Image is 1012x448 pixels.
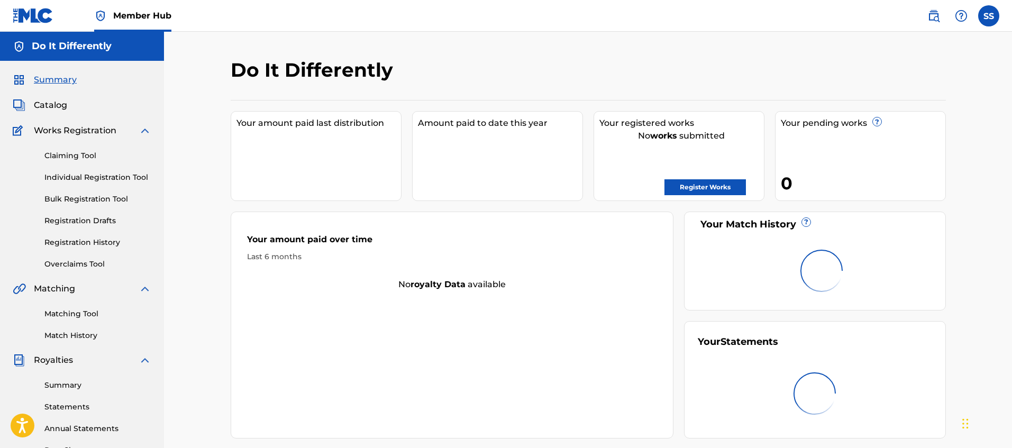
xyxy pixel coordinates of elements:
[247,251,658,262] div: Last 6 months
[650,131,677,141] strong: works
[13,124,26,137] img: Works Registration
[34,99,67,112] span: Catalog
[34,74,77,86] span: Summary
[599,117,764,130] div: Your registered works
[44,330,151,341] a: Match History
[418,117,582,130] div: Amount paid to date this year
[599,130,764,142] div: No submitted
[698,335,778,349] div: Your Statements
[94,10,107,22] img: Top Rightsholder
[44,308,151,319] a: Matching Tool
[44,172,151,183] a: Individual Registration Tool
[951,5,972,26] div: Help
[236,117,401,130] div: Your amount paid last distribution
[44,150,151,161] a: Claiming Tool
[959,397,1012,448] iframe: Chat Widget
[231,278,673,291] div: No available
[873,117,881,126] span: ?
[139,282,151,295] img: expand
[13,99,67,112] a: CatalogCatalog
[44,423,151,434] a: Annual Statements
[923,5,944,26] a: Public Search
[34,282,75,295] span: Matching
[247,233,658,251] div: Your amount paid over time
[664,179,746,195] a: Register Works
[13,282,26,295] img: Matching
[802,218,810,226] span: ?
[13,74,25,86] img: Summary
[13,8,53,23] img: MLC Logo
[927,10,940,22] img: search
[44,215,151,226] a: Registration Drafts
[32,40,112,52] h5: Do It Differently
[962,408,969,440] div: Drag
[781,171,945,195] div: 0
[139,354,151,367] img: expand
[800,250,843,292] img: preloader
[13,74,77,86] a: SummarySummary
[44,380,151,391] a: Summary
[44,237,151,248] a: Registration History
[13,40,25,53] img: Accounts
[139,124,151,137] img: expand
[781,117,945,130] div: Your pending works
[955,10,968,22] img: help
[698,217,932,232] div: Your Match History
[34,124,116,137] span: Works Registration
[978,5,999,26] div: User Menu
[231,58,398,82] h2: Do It Differently
[411,279,466,289] strong: royalty data
[34,354,73,367] span: Royalties
[44,401,151,413] a: Statements
[13,99,25,112] img: Catalog
[44,259,151,270] a: Overclaims Tool
[44,194,151,205] a: Bulk Registration Tool
[13,354,25,367] img: Royalties
[794,372,836,415] img: preloader
[113,10,171,22] span: Member Hub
